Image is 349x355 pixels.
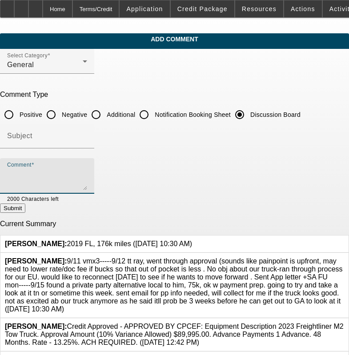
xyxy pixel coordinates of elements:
mat-label: Subject [7,132,32,140]
span: Application [126,5,163,12]
label: Positive [18,110,42,119]
b: [PERSON_NAME]: [5,323,67,330]
span: Credit Package [177,5,228,12]
label: Discussion Board [249,110,301,119]
button: Application [120,0,169,17]
button: Resources [235,0,283,17]
span: General [7,61,34,68]
b: [PERSON_NAME]: [5,257,67,265]
mat-label: Comment [7,162,32,168]
button: Credit Package [171,0,234,17]
span: Credit Approved - APPROVED BY CPCEF: Equipment Description 2023 Freightliner M2 Tow Truck. Approv... [5,323,344,346]
span: Resources [242,5,277,12]
span: 9/11 vmx3-----9/12 tt ray, went through approval (sounds like painpoint is upfront, may need to l... [5,257,343,313]
mat-hint: 2000 Characters left [7,194,59,203]
span: Actions [291,5,315,12]
label: Negative [60,110,87,119]
label: Additional [105,110,135,119]
b: [PERSON_NAME]: [5,240,67,247]
label: Notification Booking Sheet [153,110,231,119]
button: Actions [284,0,322,17]
span: Add Comment [7,36,342,43]
span: 2019 FL, 176k miles ([DATE] 10:30 AM) [5,240,192,247]
mat-label: Select Category [7,53,48,59]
